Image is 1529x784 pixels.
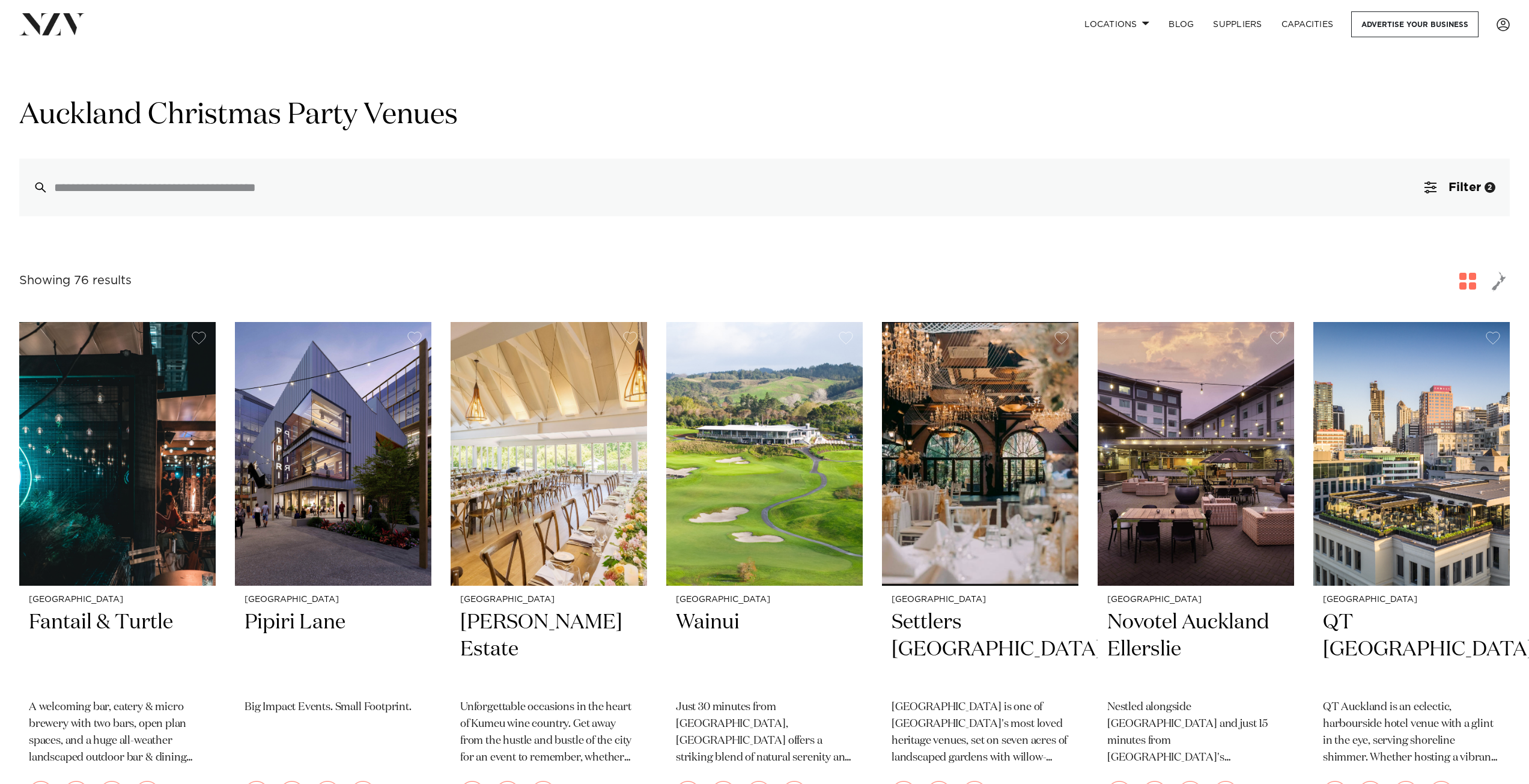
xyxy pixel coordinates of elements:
small: [GEOGRAPHIC_DATA] [1323,595,1500,604]
p: Nestled alongside [GEOGRAPHIC_DATA] and just 15 minutes from [GEOGRAPHIC_DATA]'s [GEOGRAPHIC_DATA... [1107,699,1284,767]
a: Advertise your business [1351,11,1479,37]
img: nzv-logo.png [19,13,85,35]
p: Just 30 minutes from [GEOGRAPHIC_DATA], [GEOGRAPHIC_DATA] offers a striking blend of natural sere... [676,699,853,767]
small: [GEOGRAPHIC_DATA] [245,595,422,604]
small: [GEOGRAPHIC_DATA] [29,595,206,604]
small: [GEOGRAPHIC_DATA] [460,595,637,604]
h2: Fantail & Turtle [29,609,206,690]
p: Unforgettable occasions in the heart of Kumeu wine country. Get away from the hustle and bustle o... [460,699,637,767]
a: Capacities [1272,11,1343,37]
a: SUPPLIERS [1203,11,1271,37]
h2: Novotel Auckland Ellerslie [1107,609,1284,690]
h2: QT [GEOGRAPHIC_DATA] [1323,609,1500,690]
p: Big Impact Events. Small Footprint. [245,699,422,716]
h2: Pipiri Lane [245,609,422,690]
span: Filter [1448,181,1481,193]
h2: Wainui [676,609,853,690]
small: [GEOGRAPHIC_DATA] [892,595,1069,604]
div: Showing 76 results [19,272,132,290]
p: QT Auckland is an eclectic, harbourside hotel venue with a glint in the eye, serving shoreline sh... [1323,699,1500,767]
small: [GEOGRAPHIC_DATA] [676,595,853,604]
small: [GEOGRAPHIC_DATA] [1107,595,1284,604]
h2: [PERSON_NAME] Estate [460,609,637,690]
h2: Settlers [GEOGRAPHIC_DATA] [892,609,1069,690]
button: Filter2 [1410,159,1510,216]
a: BLOG [1159,11,1203,37]
p: [GEOGRAPHIC_DATA] is one of [GEOGRAPHIC_DATA]'s most loved heritage venues, set on seven acres of... [892,699,1069,767]
p: A welcoming bar, eatery & micro brewery with two bars, open plan spaces, and a huge all-weather l... [29,699,206,767]
a: Locations [1075,11,1159,37]
div: 2 [1485,182,1495,193]
h1: Auckland Christmas Party Venues [19,97,1510,135]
